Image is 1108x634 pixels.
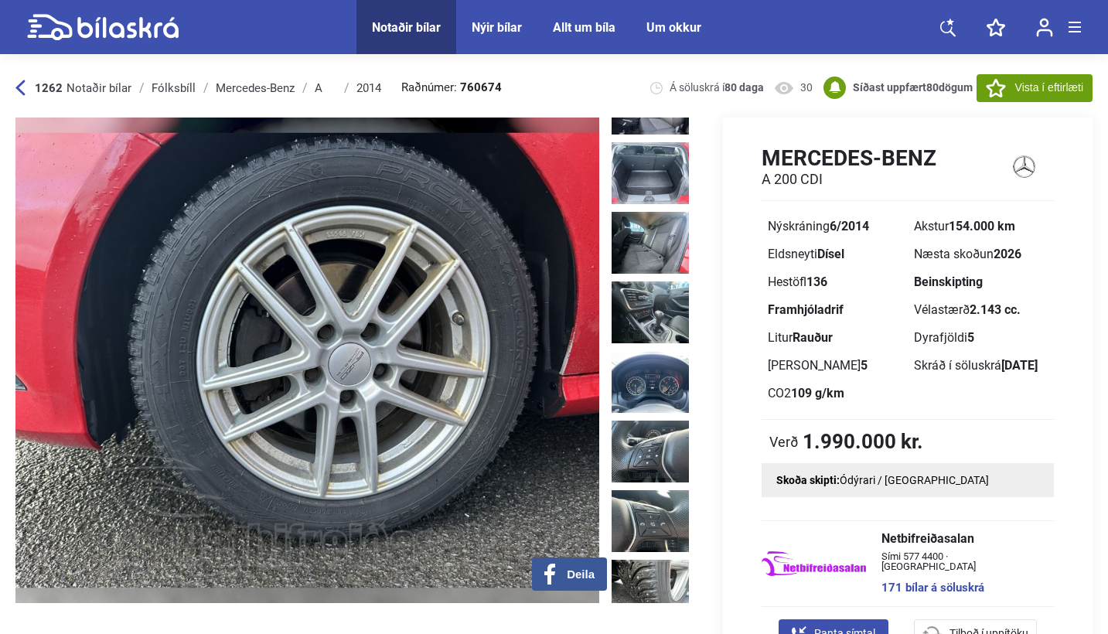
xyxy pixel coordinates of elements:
[768,220,902,233] div: Nýskráning
[1001,358,1038,373] b: [DATE]
[768,387,902,400] div: CO2
[791,386,844,401] b: 109 g/km
[881,533,1038,545] span: Netbifreiðasalan
[152,82,196,94] div: Fólksbíll
[553,20,615,35] a: Allt um bíla
[315,82,336,94] div: A
[724,81,764,94] b: 80 daga
[817,247,844,261] b: Dísel
[914,248,1048,261] div: Næsta skoðun
[949,219,1015,233] b: 154.000 km
[800,80,813,95] span: 30
[861,358,868,373] b: 5
[646,20,701,35] a: Um okkur
[66,81,131,95] span: Notaðir bílar
[914,274,983,289] b: Beinskipting
[356,82,381,94] div: 2014
[803,431,923,452] b: 1.990.000 kr.
[853,81,973,94] b: Síðast uppfært dögum
[762,171,936,188] h2: A 200 CDI
[768,332,902,344] div: Litur
[977,74,1093,102] button: Vista í eftirlæti
[914,220,1048,233] div: Akstur
[769,434,799,449] span: Verð
[994,145,1054,189] img: logo Mercedes-Benz A 200 CDI
[806,274,827,289] b: 136
[914,360,1048,372] div: Skráð í söluskrá
[401,82,502,94] span: Raðnúmer:
[914,332,1048,344] div: Dyrafjöldi
[612,142,689,204] img: 1736949702_2507271701869881058_9249675540552495.jpg
[768,248,902,261] div: Eldsneyti
[776,474,840,486] strong: Skoða skipti:
[881,551,1038,571] span: Sími 577 4400 · [GEOGRAPHIC_DATA]
[768,360,902,372] div: [PERSON_NAME]
[840,474,989,486] span: Ódýrari / [GEOGRAPHIC_DATA]
[472,20,522,35] a: Nýir bílar
[612,281,689,343] img: 1736949704_8433866038085275217_9249677150585393.jpg
[612,490,689,552] img: 1736949706_4743192731950544543_9249679194676423.jpg
[612,560,689,622] img: 1736949707_7248855723843906370_9249679597258458.jpg
[460,82,502,94] b: 760674
[762,145,936,171] h1: Mercedes-Benz
[967,330,974,345] b: 5
[612,421,689,482] img: 1736949706_4398467811555990965_9249678607137844.jpg
[768,276,902,288] div: Hestöfl
[926,81,939,94] span: 80
[970,302,1021,317] b: 2.143 cc.
[532,557,607,591] button: Deila
[216,82,295,94] div: Mercedes-Benz
[793,330,833,345] b: Rauður
[830,219,869,233] b: 6/2014
[670,80,764,95] span: Á söluskrá í
[35,81,63,95] b: 1262
[1015,80,1083,96] span: Vista í eftirlæti
[612,212,689,274] img: 1736949703_4162988548268709314_9249675981449925.jpg
[914,304,1048,316] div: Vélastærð
[881,582,1038,594] a: 171 bílar á söluskrá
[768,302,844,317] b: Framhjóladrif
[567,568,595,581] span: Deila
[1036,18,1053,37] img: user-login.svg
[994,247,1021,261] b: 2026
[612,351,689,413] img: 1736949705_3098906120484584660_9249677956925863.jpg
[372,20,441,35] a: Notaðir bílar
